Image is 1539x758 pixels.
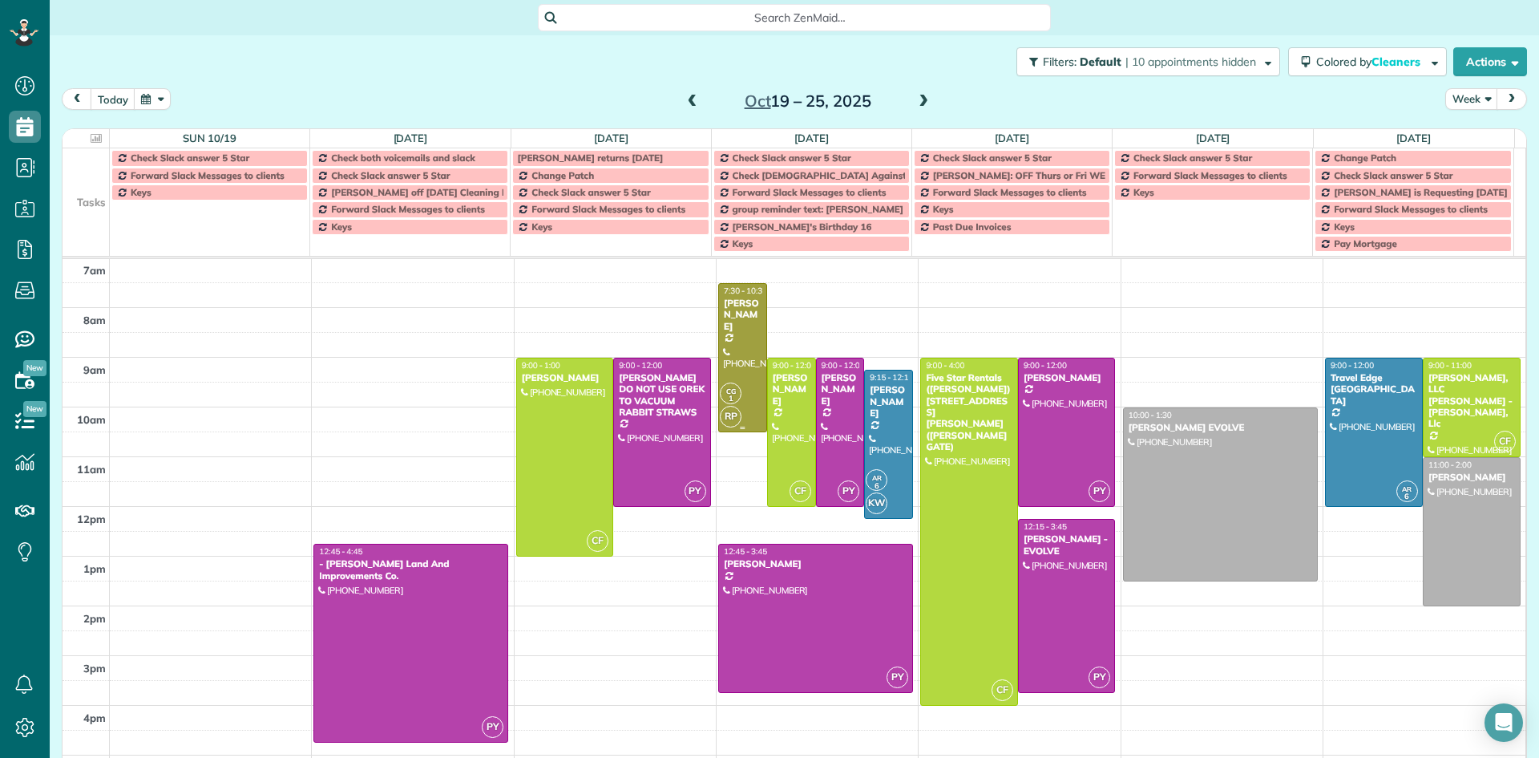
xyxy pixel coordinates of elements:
div: [PERSON_NAME] [821,372,860,407]
span: CF [992,679,1013,701]
div: [PERSON_NAME] [723,558,908,570]
span: Check Slack answer 5 Star [531,186,650,198]
span: PY [1089,480,1110,502]
span: Filters: [1043,55,1076,69]
span: Forward Slack Messages to clients [131,169,285,181]
button: Colored byCleaners [1288,47,1447,76]
button: today [91,88,135,110]
span: 9:00 - 12:00 [1024,360,1067,371]
span: Change Patch [531,169,594,181]
div: [PERSON_NAME], LLC [PERSON_NAME] - [PERSON_NAME], Llc [1428,372,1516,430]
span: CF [587,530,608,552]
span: Forward Slack Messages to clients [531,203,685,215]
a: [DATE] [1396,132,1431,144]
button: prev [62,88,92,110]
button: Week [1445,88,1498,110]
span: 9:00 - 4:00 [926,360,964,371]
span: PY [685,480,706,502]
span: Forward Slack Messages to clients [1133,169,1287,181]
span: 8am [83,314,106,326]
span: 12pm [77,513,106,525]
a: [DATE] [995,132,1029,144]
span: PY [1089,667,1110,688]
div: [PERSON_NAME] EVOLVE [1128,422,1313,433]
span: 12:45 - 3:45 [724,546,767,557]
span: 9:00 - 12:00 [773,360,816,371]
span: 7:30 - 10:30 [724,286,767,296]
span: Check both voicemails and slack [331,152,475,164]
span: 10:00 - 1:30 [1129,410,1172,420]
span: 9am [83,363,106,376]
span: New [23,360,46,376]
span: | 10 appointments hidden [1125,55,1256,69]
div: [PERSON_NAME] [1428,472,1516,483]
div: Five Star Rentals ([PERSON_NAME]) [STREET_ADDRESS][PERSON_NAME] ([PERSON_NAME] GATE) [925,372,1013,453]
span: Keys [331,221,352,233]
a: [DATE] [394,132,428,144]
span: Check Slack answer 5 Star [331,169,450,181]
span: 7am [83,264,106,277]
span: CG [726,387,736,395]
span: 1pm [83,562,106,575]
span: Past Due Invoices [933,221,1012,233]
a: [DATE] [794,132,829,144]
span: AR [872,473,882,482]
span: AR [1402,484,1412,493]
h2: 19 – 25, 2025 [708,92,908,110]
a: [DATE] [1196,132,1230,144]
div: Open Intercom Messenger [1484,703,1523,742]
small: 6 [1397,489,1417,505]
div: [PERSON_NAME] [772,372,811,407]
span: Pay Mortgage [1334,237,1397,249]
span: PY [482,716,503,738]
span: Forward Slack Messages to clients [331,203,485,215]
span: Forward Slack Messages to clients [933,186,1087,198]
a: Filters: Default | 10 appointments hidden [1008,47,1280,76]
span: 9:00 - 11:00 [1428,360,1472,371]
div: [PERSON_NAME] [723,298,762,332]
span: PY [887,667,908,688]
span: group reminder text: [PERSON_NAME] [733,203,903,215]
span: 11am [77,463,106,476]
div: [PERSON_NAME] DO NOT USE OREK TO VACUUM RABBIT STRAWS [618,372,706,419]
span: Oct [745,91,771,111]
span: CF [1494,431,1516,452]
a: [DATE] [594,132,628,144]
div: [PERSON_NAME] [869,384,908,419]
button: next [1497,88,1527,110]
span: Check [DEMOGRAPHIC_DATA] Against Spreadsheet [733,169,965,181]
span: 11:00 - 2:00 [1428,460,1472,470]
a: Sun 10/19 [183,132,236,144]
small: 1 [721,391,741,407]
span: RP [720,406,741,428]
div: - [PERSON_NAME] Land And Improvements Co. [318,558,503,582]
span: Colored by [1316,55,1426,69]
span: 2pm [83,612,106,625]
span: Change Patch [1334,152,1396,164]
span: 9:00 - 1:00 [522,360,560,371]
span: 4pm [83,711,106,724]
span: [PERSON_NAME]'s Birthday 16 [733,221,872,233]
button: Filters: Default | 10 appointments hidden [1016,47,1280,76]
span: 9:00 - 12:00 [1331,360,1374,371]
div: [PERSON_NAME] [1023,372,1111,383]
span: Keys [531,221,552,233]
button: Actions [1453,47,1527,76]
span: Check Slack answer 5 Star [1334,169,1452,181]
span: [PERSON_NAME] off [DATE] Cleaning Restaurant [331,186,551,198]
span: Check Slack answer 5 Star [131,152,249,164]
span: [PERSON_NAME] returns [DATE] [517,152,663,164]
span: Forward Slack Messages to clients [1334,203,1488,215]
span: Keys [1133,186,1154,198]
div: Travel Edge [GEOGRAPHIC_DATA] [1330,372,1418,407]
span: 12:45 - 4:45 [319,546,362,557]
span: Check Slack answer 5 Star [733,152,851,164]
span: 9:00 - 12:00 [619,360,662,371]
span: New [23,401,46,417]
span: Check Slack answer 5 Star [933,152,1052,164]
span: 3pm [83,662,106,675]
span: 10am [77,413,106,426]
span: CF [790,480,811,502]
span: PY [838,480,859,502]
span: Forward Slack Messages to clients [733,186,887,198]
